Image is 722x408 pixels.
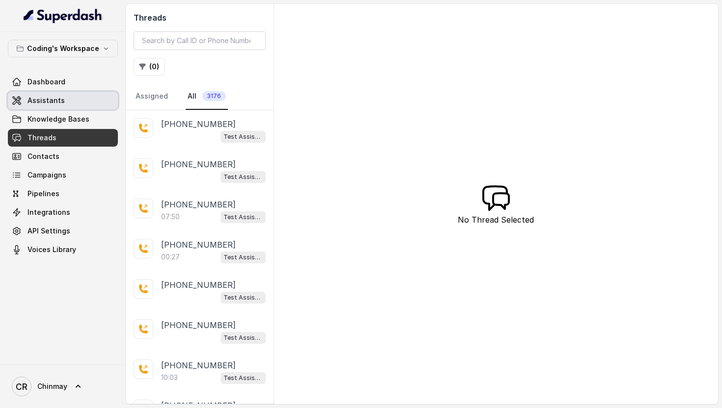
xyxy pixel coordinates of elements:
span: Threads [28,133,56,143]
p: Test Assistant-3 [223,132,263,142]
p: [PHONE_NUMBER] [161,199,236,210]
a: Voices Library [8,241,118,258]
button: Coding's Workspace [8,40,118,57]
p: 00:27 [161,252,180,262]
span: Chinmay [37,382,67,391]
span: Dashboard [28,77,65,87]
a: Dashboard [8,73,118,91]
img: light.svg [24,8,103,24]
p: [PHONE_NUMBER] [161,158,236,170]
a: All3176 [186,83,228,110]
span: Contacts [28,152,59,161]
p: [PHONE_NUMBER] [161,359,236,371]
a: Knowledge Bases [8,110,118,128]
p: Test Assistant-3 [223,373,263,383]
span: Integrations [28,207,70,217]
p: No Thread Selected [458,214,534,226]
span: Pipelines [28,189,59,199]
p: 07:50 [161,212,180,222]
p: [PHONE_NUMBER] [161,239,236,251]
a: Contacts [8,148,118,165]
span: Voices Library [28,245,76,255]
a: Integrations [8,204,118,221]
text: CR [16,382,28,392]
span: 3176 [202,91,226,101]
span: Campaigns [28,170,66,180]
a: Threads [8,129,118,147]
a: Pipelines [8,185,118,203]
button: (0) [134,58,165,76]
span: API Settings [28,226,70,236]
a: API Settings [8,222,118,240]
p: Test Assistant-3 [223,293,263,303]
input: Search by Call ID or Phone Number [134,31,266,50]
span: Knowledge Bases [28,114,89,124]
p: [PHONE_NUMBER] [161,118,236,130]
span: Assistants [28,96,65,105]
a: Chinmay [8,373,118,400]
p: Test Assistant-3 [223,333,263,343]
p: Test Assistant-3 [223,172,263,182]
h2: Threads [134,12,266,24]
p: [PHONE_NUMBER] [161,279,236,291]
p: 10:03 [161,373,178,382]
p: Test Assistant-3 [223,253,263,262]
p: [PHONE_NUMBER] [161,319,236,331]
p: Test Assistant-3 [223,212,263,222]
a: Assistants [8,92,118,109]
nav: Tabs [134,83,266,110]
p: Coding's Workspace [27,43,99,54]
a: Assigned [134,83,170,110]
a: Campaigns [8,166,118,184]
